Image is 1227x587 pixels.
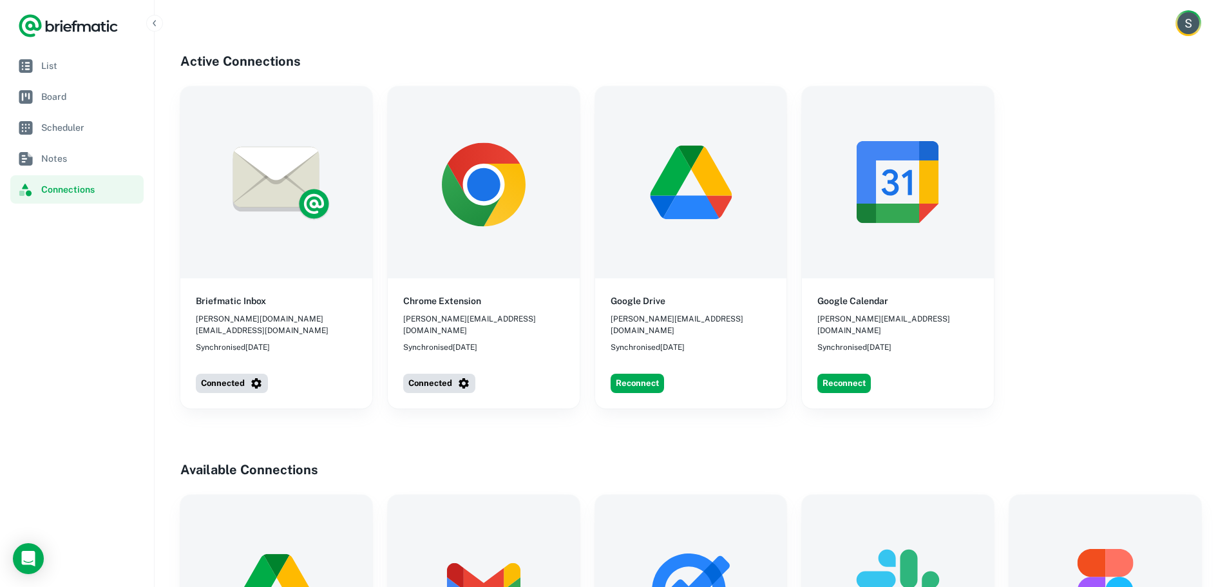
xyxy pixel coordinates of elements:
[10,52,144,80] a: List
[196,313,357,336] span: [PERSON_NAME][DOMAIN_NAME][EMAIL_ADDRESS][DOMAIN_NAME]
[817,342,891,353] span: Synchronised [DATE]
[180,86,372,278] img: Briefmatic Inbox
[611,294,665,308] h6: Google Drive
[817,313,978,336] span: [PERSON_NAME][EMAIL_ADDRESS][DOMAIN_NAME]
[403,374,475,393] button: Connected
[180,52,1201,71] h4: Active Connections
[1177,12,1199,34] img: Sam T
[611,313,772,336] span: [PERSON_NAME][EMAIL_ADDRESS][DOMAIN_NAME]
[196,294,266,308] h6: Briefmatic Inbox
[41,90,138,104] span: Board
[611,342,685,353] span: Synchronised [DATE]
[388,86,580,278] img: Chrome Extension
[180,460,1201,479] h4: Available Connections
[403,342,477,353] span: Synchronised [DATE]
[10,144,144,173] a: Notes
[403,313,564,336] span: [PERSON_NAME][EMAIL_ADDRESS][DOMAIN_NAME]
[817,374,871,393] button: Reconnect
[10,82,144,111] a: Board
[41,120,138,135] span: Scheduler
[196,374,268,393] button: Connected
[18,13,119,39] a: Logo
[10,113,144,142] a: Scheduler
[403,294,481,308] h6: Chrome Extension
[595,86,787,278] img: Google Drive
[611,374,664,393] button: Reconnect
[196,342,270,353] span: Synchronised [DATE]
[41,182,138,197] span: Connections
[41,59,138,73] span: List
[817,294,888,308] h6: Google Calendar
[1175,10,1201,36] button: Account button
[10,175,144,204] a: Connections
[13,543,44,574] div: Open Intercom Messenger
[802,86,994,278] img: Google Calendar
[41,151,138,166] span: Notes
